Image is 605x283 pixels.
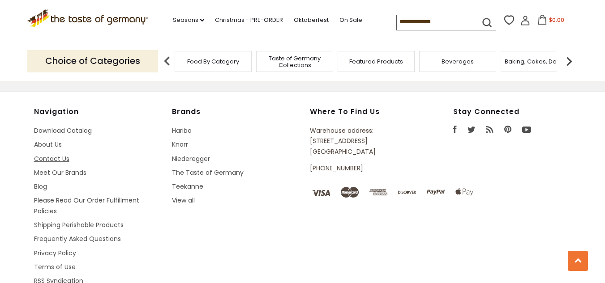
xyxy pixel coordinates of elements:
[34,168,86,177] a: Meet Our Brands
[34,196,139,215] a: Please Read Our Order Fulfillment Policies
[294,15,329,25] a: Oktoberfest
[172,140,188,149] a: Knorr
[34,220,124,229] a: Shipping Perishable Products
[259,55,330,68] a: Taste of Germany Collections
[532,15,570,28] button: $0.00
[34,262,76,271] a: Terms of Use
[172,154,210,163] a: Niederegger
[173,15,204,25] a: Seasons
[172,126,192,135] a: Haribo
[453,107,571,116] h4: Stay Connected
[349,58,403,65] a: Featured Products
[442,58,474,65] a: Beverages
[187,58,239,65] a: Food By Category
[560,52,578,70] img: next arrow
[172,168,244,177] a: The Taste of Germany
[34,107,163,116] h4: Navigation
[172,196,195,205] a: View all
[505,58,574,65] a: Baking, Cakes, Desserts
[310,163,412,173] p: [PHONE_NUMBER]
[310,107,412,116] h4: Where to find us
[310,126,412,157] p: Warehouse address: [STREET_ADDRESS] [GEOGRAPHIC_DATA]
[172,107,301,116] h4: Brands
[549,16,564,24] span: $0.00
[34,126,92,135] a: Download Catalog
[34,234,121,243] a: Frequently Asked Questions
[34,182,47,191] a: Blog
[34,140,62,149] a: About Us
[34,154,69,163] a: Contact Us
[339,15,362,25] a: On Sale
[215,15,283,25] a: Christmas - PRE-ORDER
[172,182,203,191] a: Teekanne
[34,249,76,258] a: Privacy Policy
[158,52,176,70] img: previous arrow
[27,50,158,72] p: Choice of Categories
